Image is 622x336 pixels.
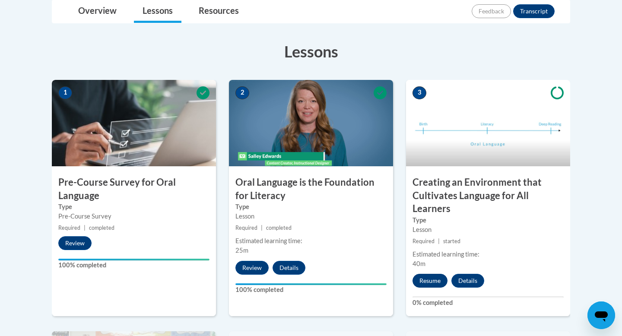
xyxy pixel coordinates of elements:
h3: Pre-Course Survey for Oral Language [52,176,216,203]
label: Type [58,202,209,212]
span: 2 [235,86,249,99]
span: | [84,225,86,231]
h3: Lessons [52,41,570,62]
span: 25m [235,247,248,254]
label: Type [235,202,387,212]
div: Estimated learning time: [413,250,564,259]
img: Course Image [406,80,570,166]
label: 100% completed [235,285,387,295]
h3: Oral Language is the Foundation for Literacy [229,176,393,203]
span: started [443,238,460,244]
button: Feedback [472,4,511,18]
span: Required [413,238,435,244]
div: Your progress [58,259,209,260]
span: 40m [413,260,425,267]
img: Course Image [229,80,393,166]
h3: Creating an Environment that Cultivates Language for All Learners [406,176,570,216]
div: Lesson [235,212,387,221]
button: Details [451,274,484,288]
label: 0% completed [413,298,564,307]
span: Required [58,225,80,231]
span: completed [89,225,114,231]
span: 3 [413,86,426,99]
iframe: Button to launch messaging window [587,301,615,329]
label: 100% completed [58,260,209,270]
button: Resume [413,274,447,288]
span: | [438,238,440,244]
button: Details [273,261,305,275]
span: | [261,225,263,231]
div: Estimated learning time: [235,236,387,246]
img: Course Image [52,80,216,166]
span: Required [235,225,257,231]
span: 1 [58,86,72,99]
button: Transcript [513,4,555,18]
button: Review [58,236,92,250]
label: Type [413,216,564,225]
div: Lesson [413,225,564,235]
div: Pre-Course Survey [58,212,209,221]
span: completed [266,225,292,231]
button: Review [235,261,269,275]
div: Your progress [235,283,387,285]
